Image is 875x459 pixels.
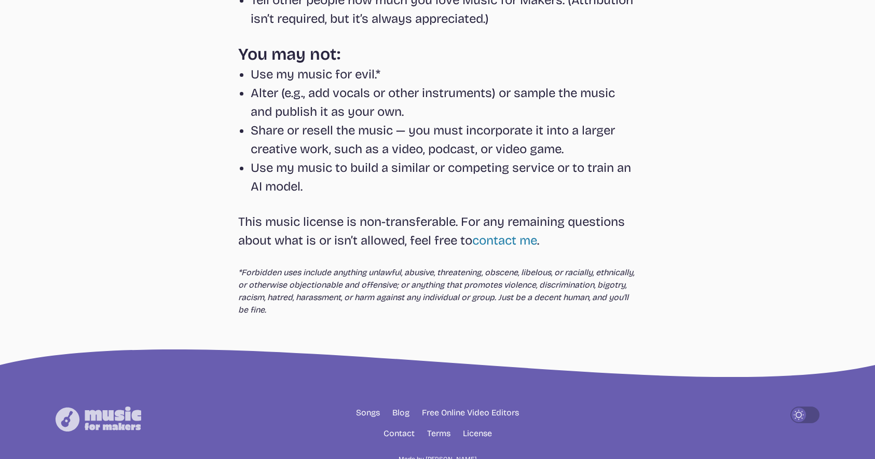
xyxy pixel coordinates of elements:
img: Music for Makers logo [56,407,141,431]
a: Songs [356,407,380,419]
a: Contact [384,427,415,440]
a: Free Online Video Editors [422,407,519,419]
h3: You may not: [238,45,637,64]
a: License [463,427,492,440]
p: *Forbidden uses include anything unlawful, abusive, threatening, obscene, libelous, or racially, ... [238,266,637,316]
li: Use my music to build a similar or competing service or to train an AI model. [251,158,637,196]
a: Blog [392,407,409,419]
p: This music license is non-transferable. For any remaining questions about what is or isn’t allowe... [238,212,637,250]
a: Terms [427,427,450,440]
li: Use my music for evil.* [251,65,637,84]
li: Share or resell the music — you must incorporate it into a larger creative work, such as a video,... [251,121,637,158]
li: Alter (e.g., add vocals or other instruments) or sample the music and publish it as your own. [251,84,637,121]
a: contact me [472,233,537,248]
